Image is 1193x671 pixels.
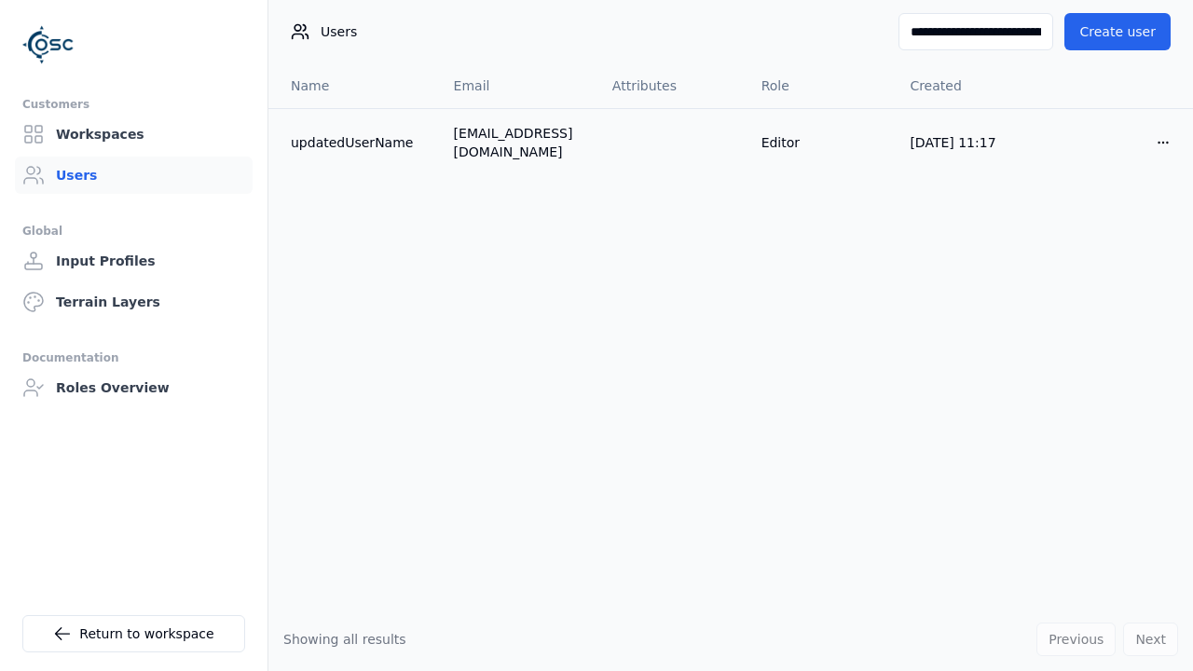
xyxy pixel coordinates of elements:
[15,369,253,406] a: Roles Overview
[22,615,245,652] a: Return to workspace
[761,133,881,152] div: Editor
[15,242,253,280] a: Input Profiles
[22,220,245,242] div: Global
[910,133,1029,152] div: [DATE] 11:17
[597,63,747,108] th: Attributes
[15,116,253,153] a: Workspaces
[22,19,75,71] img: Logo
[15,283,253,321] a: Terrain Layers
[321,22,357,41] span: Users
[268,63,439,108] th: Name
[439,63,597,108] th: Email
[895,63,1044,108] th: Created
[22,347,245,369] div: Documentation
[454,124,583,161] div: [EMAIL_ADDRESS][DOMAIN_NAME]
[747,63,896,108] th: Role
[15,157,253,194] a: Users
[1064,13,1171,50] button: Create user
[283,632,406,647] span: Showing all results
[22,93,245,116] div: Customers
[291,133,424,152] a: updatedUserName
